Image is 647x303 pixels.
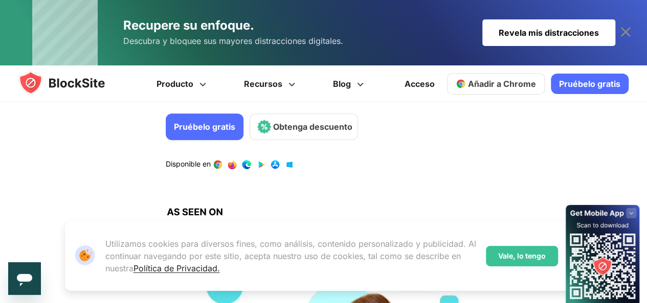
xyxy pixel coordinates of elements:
[18,71,125,95] img: blocksite-icon.5d769676.svg
[133,263,220,273] a: Política de Privacidad.
[227,65,316,102] a: Recursos
[499,28,599,38] font: Revela mis distracciones
[244,79,282,89] font: Recursos
[105,239,476,273] font: Utilizamos cookies para diversos fines, como análisis, contenido personalizado y publicidad. Al c...
[551,74,629,94] a: Pruébelo gratis
[447,73,545,95] a: Añadir a Chrome
[559,79,620,89] font: Pruébelo gratis
[273,122,352,132] font: Obtenga descuento
[333,79,351,89] font: Blog
[468,79,536,89] font: Añadir a Chrome
[123,18,254,33] font: Recupere su enfoque.
[456,79,466,89] img: chrome-icon.svg
[498,251,546,260] font: Vale, lo tengo
[157,79,193,89] font: Producto
[8,262,41,295] iframe: Botón para iniciar la ventana de mensajería
[123,36,343,46] font: Descubra y bloquee sus mayores distracciones digitales.
[166,113,243,140] a: Pruébelo gratis
[316,65,384,102] a: Blog
[405,79,435,89] font: Acceso
[174,122,235,132] font: Pruébelo gratis
[250,113,358,140] a: Obtenga descuento
[139,65,227,102] a: Producto
[166,159,211,168] font: Disponible en
[398,72,441,96] a: Acceso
